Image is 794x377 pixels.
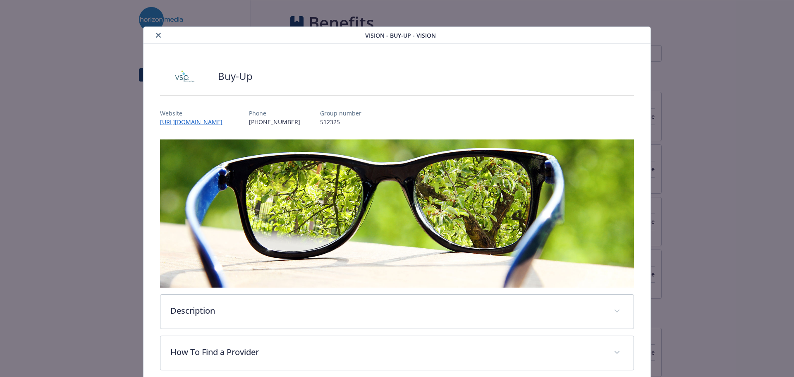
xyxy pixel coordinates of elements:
button: close [153,30,163,40]
h2: Buy-Up [218,69,253,83]
img: banner [160,139,634,288]
p: Website [160,109,229,118]
p: Description [170,305,604,317]
p: How To Find a Provider [170,346,604,358]
img: Vision Service Plan [160,64,210,89]
span: Vision - Buy-Up - Vision [365,31,436,40]
p: 512325 [320,118,361,126]
div: Description [160,295,634,329]
a: [URL][DOMAIN_NAME] [160,118,229,126]
p: Phone [249,109,300,118]
p: Group number [320,109,361,118]
p: [PHONE_NUMBER] [249,118,300,126]
div: How To Find a Provider [160,336,634,370]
